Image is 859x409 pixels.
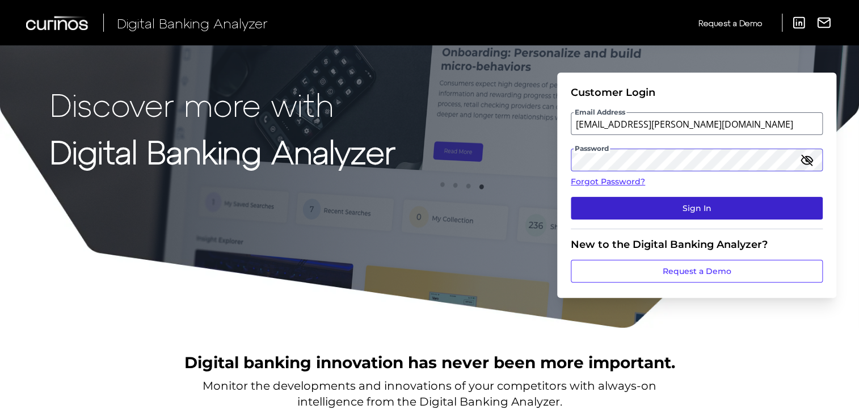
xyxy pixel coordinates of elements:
[571,176,823,188] a: Forgot Password?
[184,352,675,373] h2: Digital banking innovation has never been more important.
[571,86,823,99] div: Customer Login
[50,132,395,170] strong: Digital Banking Analyzer
[571,260,823,282] a: Request a Demo
[117,15,268,31] span: Digital Banking Analyzer
[26,16,90,30] img: Curinos
[698,14,762,32] a: Request a Demo
[571,238,823,251] div: New to the Digital Banking Analyzer?
[50,86,395,122] p: Discover more with
[698,18,762,28] span: Request a Demo
[571,197,823,220] button: Sign In
[574,108,626,117] span: Email Address
[574,144,610,153] span: Password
